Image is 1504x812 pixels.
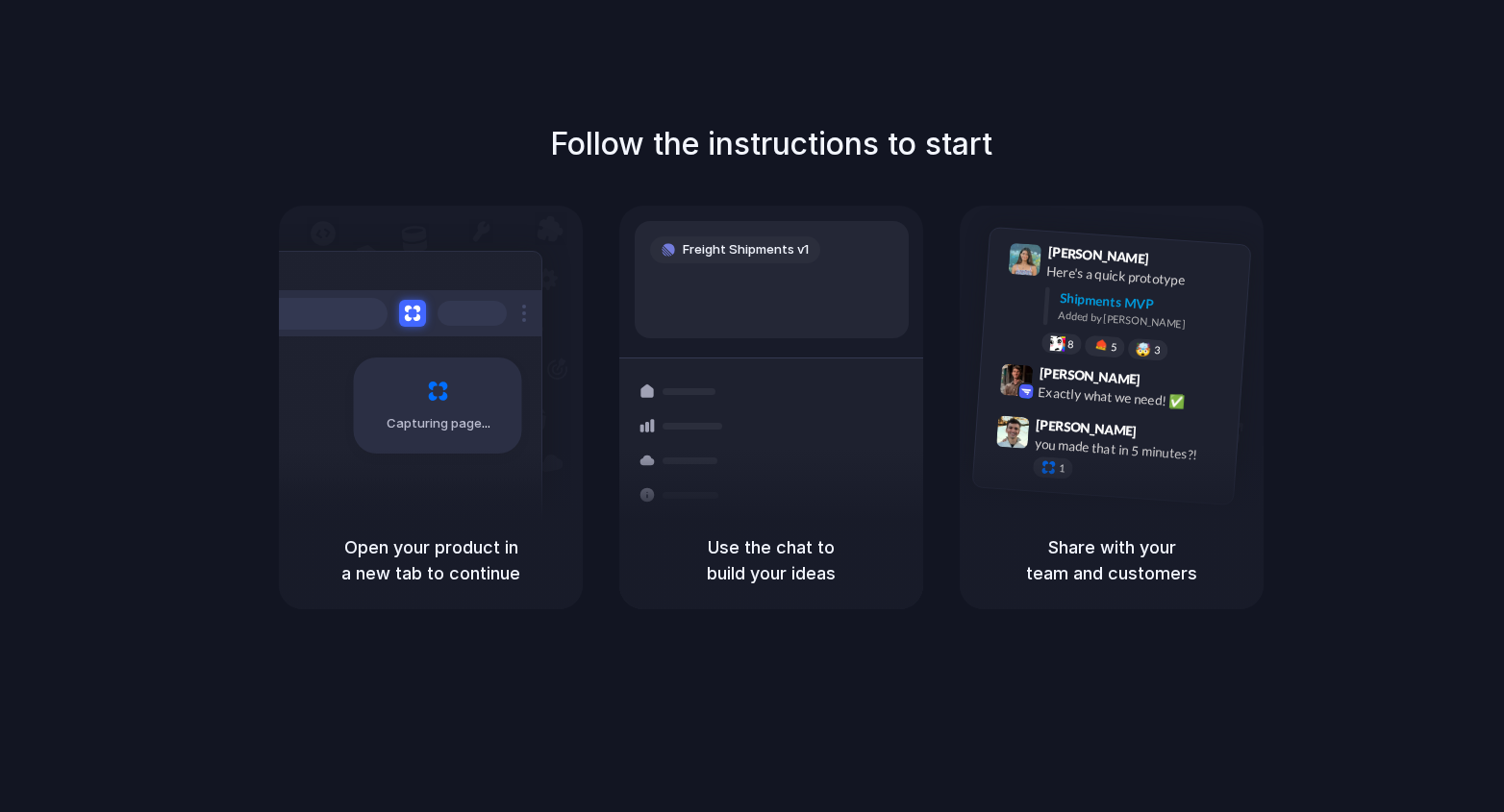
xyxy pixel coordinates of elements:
[387,414,493,433] span: Capturing page
[642,534,900,586] h5: Use the chat to build your ideas
[1038,382,1230,415] div: Exactly what we need! ✅
[1154,345,1161,356] span: 3
[550,121,992,167] h1: Follow the instructions to start
[1059,288,1237,320] div: Shipments MVP
[1058,308,1235,335] div: Added by [PERSON_NAME]
[683,240,809,259] span: Freight Shipments v1
[1067,339,1074,350] span: 8
[1036,414,1138,442] span: [PERSON_NAME]
[1047,241,1149,269] span: [PERSON_NAME]
[1136,342,1152,357] div: 🤯
[1146,372,1186,395] span: 9:42 AM
[1034,433,1226,466] div: you made that in 5 minutes?!
[983,534,1241,586] h5: Share with your team and customers
[1059,463,1065,474] span: 1
[302,534,560,586] h5: Open your product in a new tab to continue
[1142,423,1182,446] span: 9:47 AM
[1046,261,1239,294] div: Here's a quick prototype
[1039,362,1141,390] span: [PERSON_NAME]
[1155,251,1194,274] span: 9:41 AM
[1111,342,1117,353] span: 5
